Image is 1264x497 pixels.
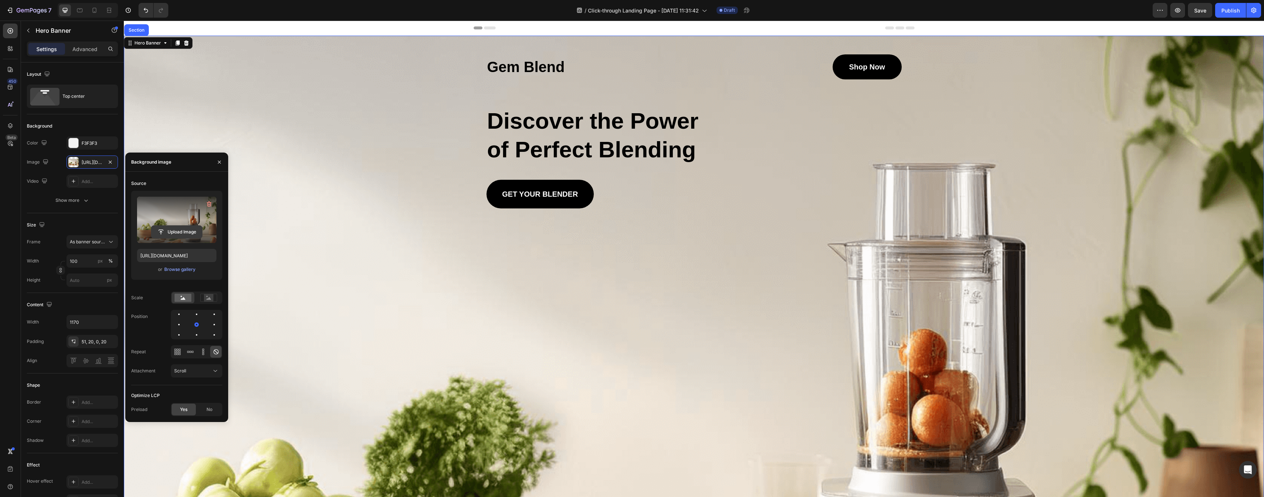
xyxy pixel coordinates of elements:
[72,45,97,53] p: Advanced
[1221,7,1240,14] div: Publish
[82,418,116,425] div: Add...
[588,7,699,14] span: Click-through Landing Page - [DATE] 11:31:42
[106,257,115,265] button: px
[27,239,40,245] label: Frame
[27,382,40,389] div: Shape
[378,168,454,179] p: GET YOUR BLENDER
[98,258,103,264] div: px
[27,462,40,468] div: Effect
[363,159,470,188] a: GET YOUR BLENDER
[174,368,186,373] span: Scroll
[3,7,22,12] div: Section
[27,157,50,167] div: Image
[6,135,18,140] div: Beta
[164,266,196,273] button: Browse gallery
[96,257,105,265] button: %
[108,258,113,264] div: %
[82,437,116,444] div: Add...
[67,273,118,287] input: px
[67,315,118,329] input: Auto
[158,265,162,274] span: or
[27,418,42,425] div: Corner
[36,45,57,53] p: Settings
[9,19,39,26] div: Hero Banner
[1239,461,1257,479] div: Open Intercom Messenger
[725,41,761,52] p: Shop Now
[27,277,40,283] label: Height
[27,357,37,364] div: Align
[55,197,90,204] div: Show more
[1215,3,1246,18] button: Publish
[67,254,118,268] input: px%
[207,406,212,413] span: No
[180,406,187,413] span: Yes
[27,138,49,148] div: Color
[27,176,49,186] div: Video
[124,21,1264,497] iframe: Design area
[131,159,171,165] div: Background image
[36,26,98,35] p: Hero Banner
[131,348,146,355] div: Repeat
[137,249,216,262] input: https://example.com/image.jpg
[131,392,160,399] div: Optimize LCP
[27,194,118,207] button: Show more
[1188,3,1212,18] button: Save
[3,3,55,18] button: 7
[27,69,51,79] div: Layout
[62,88,107,105] div: Top center
[27,319,39,325] div: Width
[82,339,116,345] div: 51, 20, 0, 20
[27,338,44,345] div: Padding
[27,300,54,310] div: Content
[82,140,116,147] div: F3F3F3
[131,313,148,320] div: Position
[27,123,52,129] div: Background
[82,479,116,486] div: Add...
[7,78,18,84] div: 450
[363,35,569,58] h1: Gem Blend
[27,258,39,264] label: Width
[709,34,778,59] a: Shop Now
[27,437,44,444] div: Shadow
[82,178,116,185] div: Add...
[1194,7,1206,14] span: Save
[131,294,143,301] div: Scale
[151,225,202,239] button: Upload Image
[585,7,586,14] span: /
[171,364,222,378] button: Scroll
[107,277,112,283] span: px
[27,478,53,485] div: Hover effect
[27,399,41,405] div: Border
[131,180,146,187] div: Source
[48,6,51,15] p: 7
[131,368,155,374] div: Attachment
[27,220,46,230] div: Size
[363,85,590,144] h2: Discover the Power of Perfect Blending
[67,235,118,248] button: As banner source
[82,159,103,166] div: [URL][DOMAIN_NAME]
[139,3,168,18] div: Undo/Redo
[70,239,106,245] span: As banner source
[724,7,735,14] span: Draft
[131,406,147,413] div: Preload
[82,399,116,406] div: Add...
